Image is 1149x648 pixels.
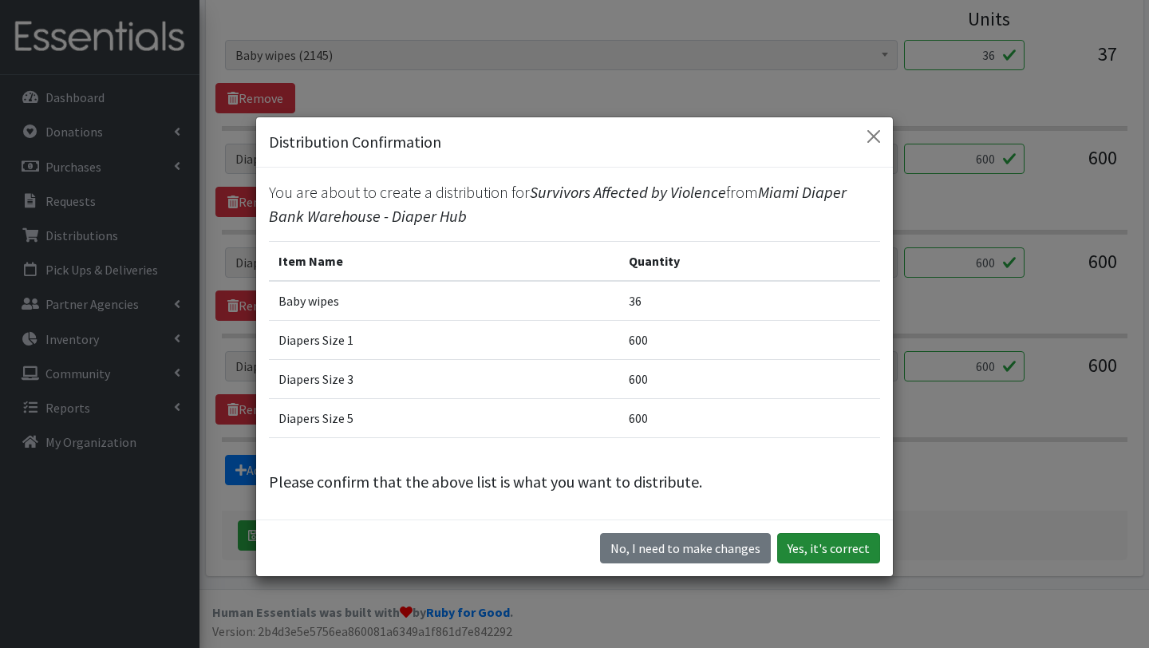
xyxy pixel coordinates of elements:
h5: Distribution Confirmation [269,130,441,154]
td: Diapers Size 5 [269,398,619,437]
td: 600 [619,359,880,398]
th: Item Name [269,241,619,281]
button: Yes, it's correct [777,533,880,563]
th: Quantity [619,241,880,281]
td: Diapers Size 1 [269,320,619,359]
button: No I need to make changes [600,533,771,563]
span: Survivors Affected by Violence [530,182,726,202]
td: Baby wipes [269,281,619,321]
td: 600 [619,398,880,437]
p: You are about to create a distribution for from [269,180,880,228]
p: Please confirm that the above list is what you want to distribute. [269,470,880,494]
span: Miami Diaper Bank Warehouse - Diaper Hub [269,182,847,226]
td: 36 [619,281,880,321]
button: Close [861,124,886,149]
td: Diapers Size 3 [269,359,619,398]
td: 600 [619,320,880,359]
